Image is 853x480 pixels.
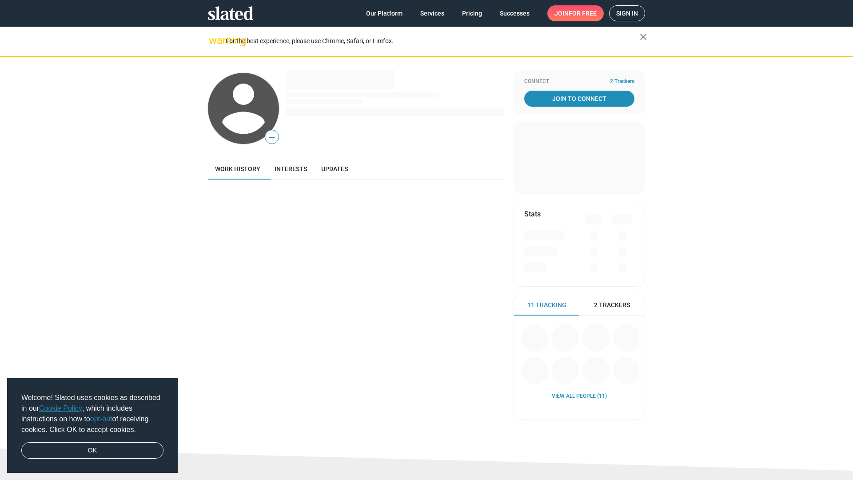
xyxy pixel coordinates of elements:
[21,392,163,435] span: Welcome! Slated uses cookies as described in our , which includes instructions on how to of recei...
[554,5,597,21] span: Join
[455,5,489,21] a: Pricing
[7,378,178,473] div: cookieconsent
[609,5,645,21] a: Sign in
[594,301,630,309] span: 2 Trackers
[275,165,307,172] span: Interests
[21,442,163,459] a: dismiss cookie message
[610,78,634,85] span: 2 Trackers
[359,5,410,21] a: Our Platform
[500,5,530,21] span: Successes
[569,5,597,21] span: for free
[547,5,604,21] a: Joinfor free
[524,78,634,85] div: Connect
[526,91,633,107] span: Join To Connect
[616,6,638,21] span: Sign in
[90,415,112,423] a: opt-out
[524,209,541,219] mat-card-title: Stats
[209,35,219,46] mat-icon: warning
[524,91,634,107] a: Join To Connect
[321,165,348,172] span: Updates
[267,158,314,180] a: Interests
[39,404,82,412] a: Cookie Policy
[638,32,649,42] mat-icon: close
[527,301,566,309] span: 11 Tracking
[552,393,607,400] a: View all People (11)
[215,165,260,172] span: Work history
[462,5,482,21] span: Pricing
[413,5,451,21] a: Services
[314,158,355,180] a: Updates
[226,35,640,47] div: For the best experience, please use Chrome, Safari, or Firefox.
[420,5,444,21] span: Services
[493,5,537,21] a: Successes
[208,158,267,180] a: Work history
[265,132,279,143] span: —
[366,5,403,21] span: Our Platform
